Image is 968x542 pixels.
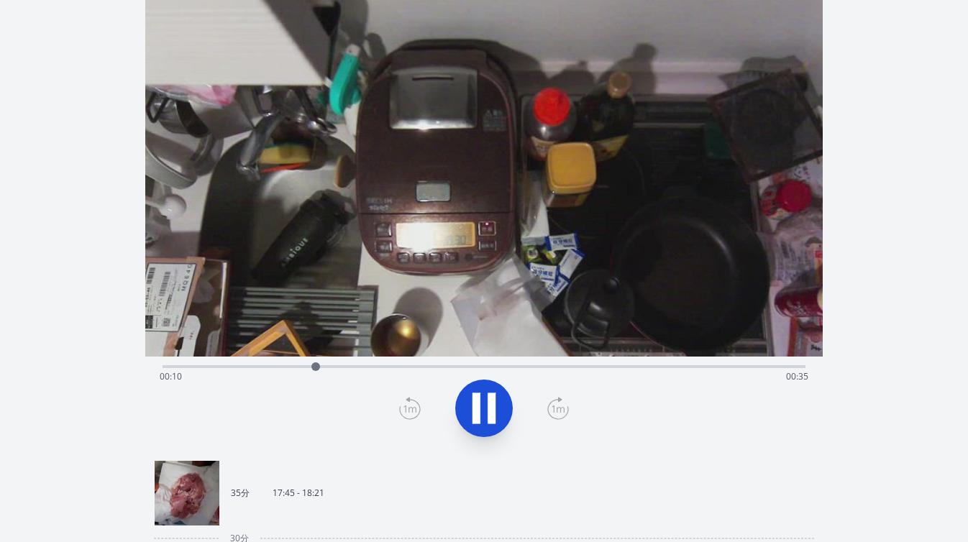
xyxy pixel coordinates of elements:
img: 250814084631_thumb.jpeg [155,461,219,525]
font: 35分 [231,487,250,499]
span: 00:10 [160,370,182,382]
font: 17:45 - 18:21 [273,487,324,499]
span: 00:35 [786,370,808,382]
